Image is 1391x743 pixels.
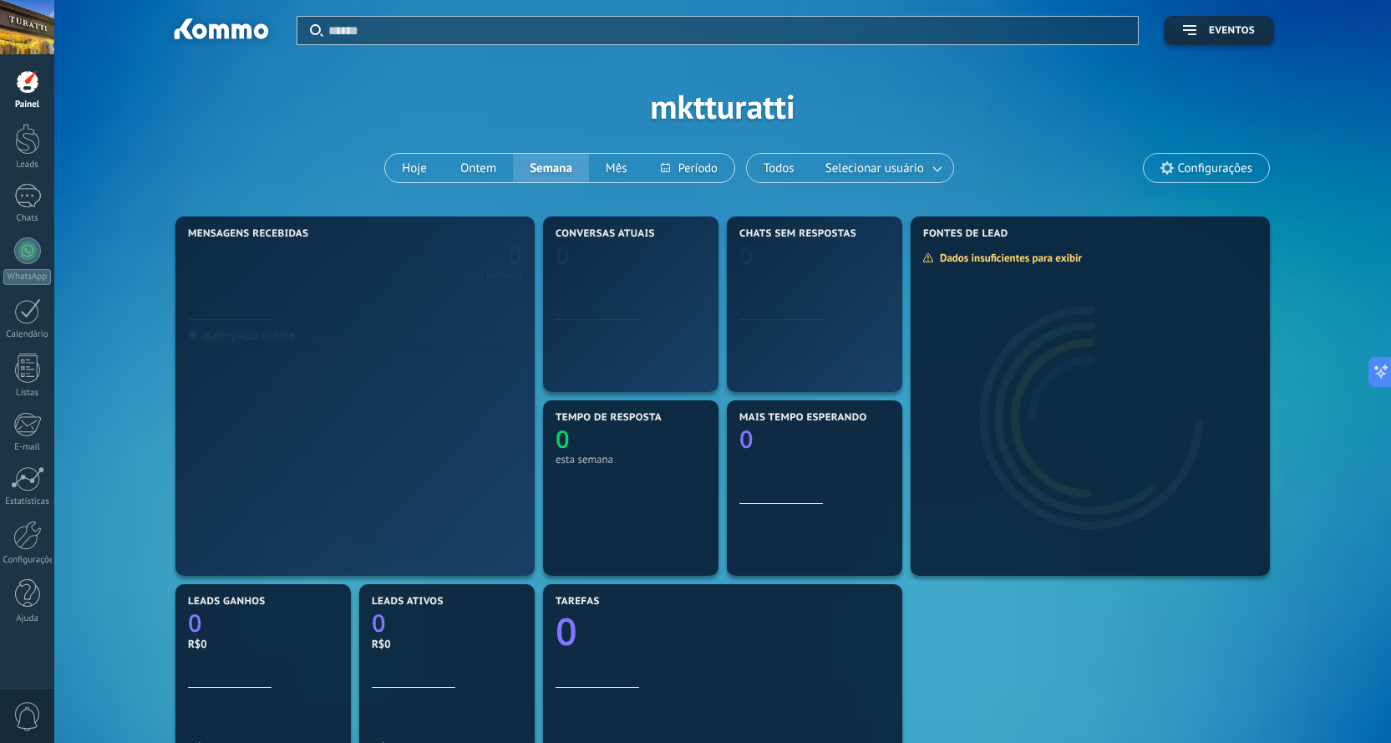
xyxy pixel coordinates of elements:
a: 0 [355,239,522,272]
button: Semana [513,154,589,182]
button: Ontem [444,154,513,182]
span: Tempo de resposta [556,412,662,424]
div: esta semana [465,271,522,279]
div: Ajuda [3,613,52,624]
span: Chats sem respostas [739,228,856,240]
div: Leads [3,160,52,170]
text: 0 [739,239,754,272]
span: Mais tempo esperando [739,412,867,424]
text: 0 [556,423,570,455]
span: Leads ganhos [188,596,266,608]
button: Todos [747,154,811,182]
div: WhatsApp [3,269,51,285]
img: Bate-papo online [188,329,199,340]
span: Configurações [1178,161,1252,176]
a: 0 [372,607,522,639]
span: Selecionar usuário [822,157,927,180]
text: 0 [508,239,522,272]
span: Conversas atuais [556,228,655,240]
div: esta semana [556,453,706,466]
button: Período [644,154,734,182]
button: Mês [589,154,644,182]
span: Leads ativos [372,596,444,608]
a: 0 [556,606,890,657]
div: Configurações [3,555,52,566]
div: Chats [3,213,52,224]
div: Bate-papo online [188,328,295,344]
div: Dados insuficientes para exibir [922,251,1094,265]
div: Estatísticas [3,496,52,507]
div: 0 [515,328,522,344]
text: 0 [188,607,202,639]
div: E-mail [3,442,52,453]
span: Tarefas [556,596,600,608]
span: Eventos [1209,25,1255,37]
a: 0 [188,607,338,639]
button: Eventos [1164,16,1274,45]
div: Listas [3,388,52,399]
div: R$0 [188,637,338,651]
button: Hoje [385,154,444,182]
div: esta semana [556,371,706,384]
button: Selecionar usuário [811,154,953,182]
text: 0 [739,423,754,455]
text: 0 [372,607,386,639]
span: Mensagens recebidas [188,228,308,240]
text: 0 [556,239,570,272]
div: Calendário [3,329,52,340]
div: esta semana [739,371,890,384]
div: R$0 [372,637,522,651]
span: Fontes de lead [923,228,1008,240]
text: 0 [556,606,577,657]
div: Painel [3,99,52,110]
